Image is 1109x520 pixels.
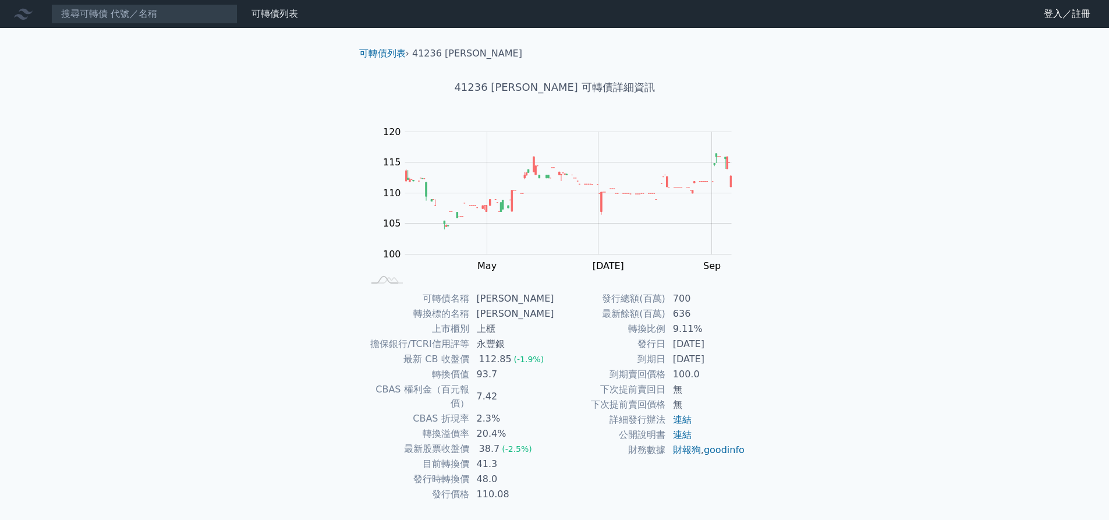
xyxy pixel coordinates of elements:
[470,321,555,337] td: 上櫃
[555,321,666,337] td: 轉換比例
[470,411,555,426] td: 2.3%
[666,367,746,382] td: 100.0
[666,443,746,458] td: ,
[470,367,555,382] td: 93.7
[666,291,746,306] td: 700
[666,352,746,367] td: [DATE]
[555,382,666,397] td: 下次提前賣回日
[470,426,555,441] td: 20.4%
[364,337,470,352] td: 擔保銀行/TCRI信用評等
[364,321,470,337] td: 上市櫃別
[593,260,624,271] tspan: [DATE]
[1034,5,1100,23] a: 登入／註冊
[364,367,470,382] td: 轉換價值
[470,337,555,352] td: 永豐銀
[364,457,470,472] td: 目前轉換價
[477,352,514,366] div: 112.85
[673,414,692,425] a: 連結
[470,306,555,321] td: [PERSON_NAME]
[377,126,749,271] g: Chart
[383,218,401,229] tspan: 105
[703,260,721,271] tspan: Sep
[673,429,692,440] a: 連結
[364,306,470,321] td: 轉換標的名稱
[555,412,666,427] td: 詳細發行辦法
[364,441,470,457] td: 最新股票收盤價
[555,337,666,352] td: 發行日
[477,260,497,271] tspan: May
[555,367,666,382] td: 到期賣回價格
[412,47,522,61] li: 41236 [PERSON_NAME]
[555,397,666,412] td: 下次提前賣回價格
[470,487,555,502] td: 110.08
[470,472,555,487] td: 48.0
[666,337,746,352] td: [DATE]
[383,188,401,199] tspan: 110
[502,444,532,454] span: (-2.5%)
[477,442,502,456] div: 38.7
[470,291,555,306] td: [PERSON_NAME]
[364,426,470,441] td: 轉換溢價率
[383,157,401,168] tspan: 115
[359,47,409,61] li: ›
[555,291,666,306] td: 發行總額(百萬)
[666,306,746,321] td: 636
[251,8,298,19] a: 可轉債列表
[555,427,666,443] td: 公開說明書
[364,382,470,411] td: CBAS 權利金（百元報價）
[359,48,406,59] a: 可轉債列表
[51,4,238,24] input: 搜尋可轉債 代號／名稱
[350,79,760,95] h1: 41236 [PERSON_NAME] 可轉債詳細資訊
[470,382,555,411] td: 7.42
[383,249,401,260] tspan: 100
[364,411,470,426] td: CBAS 折現率
[470,457,555,472] td: 41.3
[555,306,666,321] td: 最新餘額(百萬)
[555,443,666,458] td: 財務數據
[555,352,666,367] td: 到期日
[704,444,745,455] a: goodinfo
[364,472,470,487] td: 發行時轉換價
[364,487,470,502] td: 發行價格
[666,397,746,412] td: 無
[1051,464,1109,520] iframe: Chat Widget
[383,126,401,137] tspan: 120
[666,382,746,397] td: 無
[666,321,746,337] td: 9.11%
[364,352,470,367] td: 最新 CB 收盤價
[673,444,701,455] a: 財報狗
[514,355,544,364] span: (-1.9%)
[364,291,470,306] td: 可轉債名稱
